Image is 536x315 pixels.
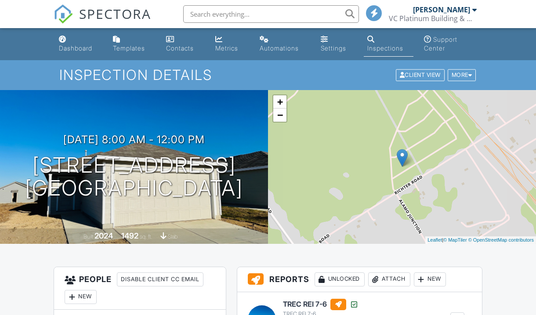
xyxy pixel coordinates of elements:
span: Built [83,233,93,240]
div: Disable Client CC Email [117,272,203,286]
span: SPECTORA [79,4,151,23]
div: 1492 [121,231,138,240]
div: Metrics [215,44,238,52]
h3: [DATE] 8:00 am - 12:00 pm [63,134,205,145]
div: More [448,69,476,81]
h6: TREC REI 7-6 [283,299,359,310]
h3: Reports [237,267,482,292]
input: Search everything... [183,5,359,23]
a: Templates [109,32,155,57]
a: Inspections [364,32,413,57]
h3: People [54,267,226,310]
div: Templates [113,44,145,52]
span: slab [168,233,177,240]
div: New [414,272,446,286]
div: | [425,236,536,244]
span: sq. ft. [140,233,152,240]
a: © OpenStreetMap contributors [468,237,534,243]
a: Client View [395,71,447,78]
h1: [STREET_ADDRESS] [GEOGRAPHIC_DATA] [25,154,243,200]
div: [PERSON_NAME] [413,5,470,14]
img: The Best Home Inspection Software - Spectora [54,4,73,24]
div: Attach [368,272,410,286]
a: Support Center [420,32,481,57]
a: Contacts [163,32,205,57]
h1: Inspection Details [59,67,477,83]
div: Unlocked [315,272,365,286]
div: Support Center [424,36,457,52]
a: © MapTiler [443,237,467,243]
a: Leaflet [427,237,442,243]
a: Metrics [212,32,249,57]
div: Automations [260,44,299,52]
a: Zoom in [273,95,286,109]
div: VC Platinum Building & Home Inspections [389,14,477,23]
a: Settings [317,32,357,57]
div: Inspections [367,44,403,52]
div: Settings [321,44,346,52]
a: SPECTORA [54,12,151,30]
div: New [65,290,97,304]
a: Automations (Basic) [256,32,310,57]
div: 2024 [94,231,113,240]
a: Dashboard [55,32,102,57]
div: Client View [396,69,445,81]
div: Dashboard [59,44,92,52]
a: Zoom out [273,109,286,122]
div: Contacts [166,44,194,52]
